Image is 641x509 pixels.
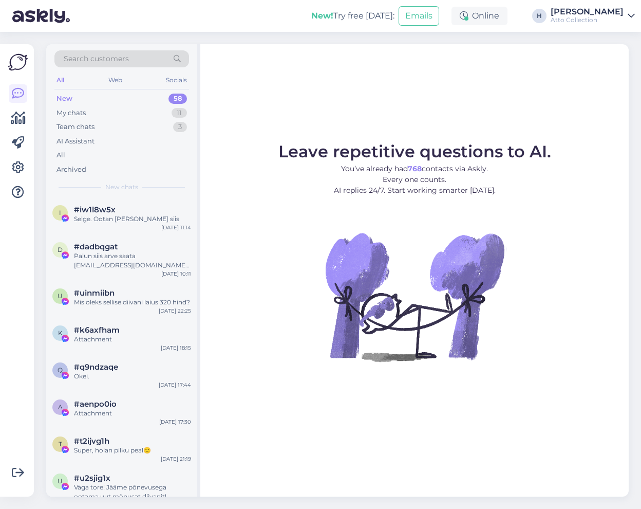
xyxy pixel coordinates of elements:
span: #t2ijvg1h [74,437,109,446]
div: Attachment [74,409,191,418]
div: Try free [DATE]: [311,10,394,22]
div: [DATE] 17:44 [159,381,191,389]
div: All [56,150,65,160]
div: 11 [172,108,187,118]
span: k [58,329,63,337]
span: u [58,292,63,300]
span: d [58,246,63,253]
span: #k6axfham [74,325,120,335]
div: Web [106,74,124,87]
div: Archived [56,165,86,175]
span: #iw1l8w5x [74,205,116,214]
div: All [54,74,66,87]
span: q [58,366,63,374]
div: Team chats [56,122,95,132]
div: Socials [164,74,189,87]
div: 3 [173,122,187,132]
span: Search customers [64,53,129,64]
span: New chats [105,183,138,192]
div: Attachment [74,335,191,344]
div: Väga tore! Jääme põnevusega ootama uut mõnusat diivanit! [74,483,191,501]
img: No Chat active [322,204,507,389]
div: Mis oleks sellise diivani laius 320 hind? [74,298,191,307]
div: [DATE] 21:19 [161,455,191,463]
div: Atto Collection [551,16,624,24]
div: H [532,9,546,23]
a: [PERSON_NAME]Atto Collection [551,8,635,24]
div: [DATE] 17:30 [159,418,191,426]
span: #aenpo0io [74,399,117,409]
div: 58 [168,94,187,104]
button: Emails [399,6,439,26]
div: AI Assistant [56,136,95,147]
div: Palun siis arve saata [EMAIL_ADDRESS][DOMAIN_NAME] ja arvesaajaks Supelhai OÜ. [74,251,191,270]
span: t [59,440,62,448]
div: New [56,94,72,104]
div: Okei. [74,372,191,381]
p: You’ve already had contacts via Askly. Every one counts. AI replies 24/7. Start working smarter [... [278,163,551,196]
b: New! [311,11,333,21]
span: #q9ndzaqe [74,362,118,372]
div: [DATE] 18:15 [161,344,191,352]
span: u [58,477,63,485]
div: Super, hoian pilku peal🙂 [74,446,191,455]
img: Askly Logo [8,52,28,72]
b: 768 [408,164,422,173]
span: a [58,403,63,411]
span: #u2sjig1x [74,474,110,483]
span: #uinmiibn [74,288,115,298]
div: Online [451,7,507,25]
div: [DATE] 22:25 [159,307,191,315]
div: Selge. Ootan [PERSON_NAME] siis [74,214,191,224]
span: #dadbqgat [74,242,118,251]
div: [DATE] 10:11 [161,270,191,278]
div: [PERSON_NAME] [551,8,624,16]
span: i [59,209,61,216]
span: Leave repetitive questions to AI. [278,141,551,161]
div: My chats [56,108,86,118]
div: [DATE] 11:14 [161,224,191,231]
